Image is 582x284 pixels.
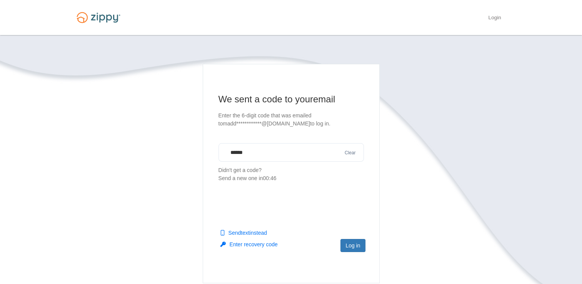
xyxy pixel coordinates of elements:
[220,241,278,248] button: Enter recovery code
[340,239,365,252] button: Log in
[72,8,125,27] img: Logo
[218,93,364,105] h1: We sent a code to your email
[218,112,364,128] p: Enter the 6-digit code that was emailed to madd************@[DOMAIN_NAME] to log in.
[488,15,501,22] a: Login
[220,229,267,237] button: Sendtextinstead
[342,149,358,157] button: Clear
[218,166,364,182] p: Didn't get a code?
[218,174,364,182] div: Send a new one in 00:46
